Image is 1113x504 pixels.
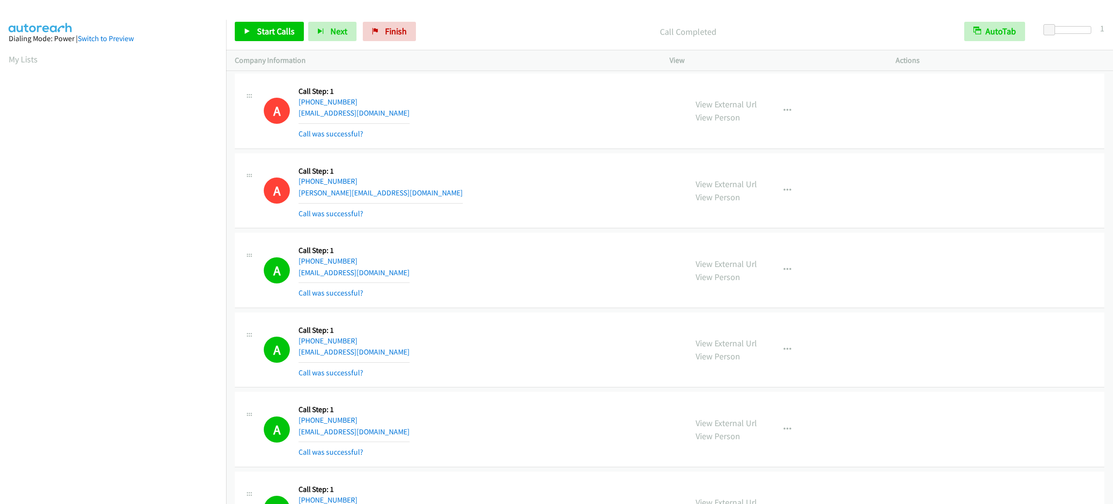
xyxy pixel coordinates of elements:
[299,256,357,266] a: [PHONE_NUMBER]
[299,368,363,377] a: Call was successful?
[696,430,740,442] a: View Person
[9,54,38,65] a: My Lists
[264,416,290,443] h1: A
[299,405,410,415] h5: Call Step: 1
[696,192,740,203] a: View Person
[696,417,757,429] a: View External Url
[299,108,410,118] a: [EMAIL_ADDRESS][DOMAIN_NAME]
[299,288,363,297] a: Call was successful?
[330,26,347,37] span: Next
[299,326,410,335] h5: Call Step: 1
[670,55,878,66] p: View
[696,258,757,269] a: View External Url
[696,351,740,362] a: View Person
[429,25,947,38] p: Call Completed
[696,99,757,110] a: View External Url
[299,177,357,186] a: [PHONE_NUMBER]
[696,112,740,123] a: View Person
[1085,213,1113,290] iframe: Resource Center
[264,178,290,204] h1: A
[264,257,290,283] h1: A
[264,98,290,124] h1: A
[299,87,410,96] h5: Call Step: 1
[299,97,357,106] a: [PHONE_NUMBER]
[257,26,295,37] span: Start Calls
[299,268,410,277] a: [EMAIL_ADDRESS][DOMAIN_NAME]
[235,22,304,41] a: Start Calls
[299,188,463,197] a: [PERSON_NAME][EMAIL_ADDRESS][DOMAIN_NAME]
[1100,22,1104,35] div: 1
[299,447,363,457] a: Call was successful?
[308,22,357,41] button: Next
[299,166,463,176] h5: Call Step: 1
[264,337,290,363] h1: A
[299,129,363,138] a: Call was successful?
[299,415,357,425] a: [PHONE_NUMBER]
[299,427,410,436] a: [EMAIL_ADDRESS][DOMAIN_NAME]
[363,22,416,41] a: Finish
[696,271,740,282] a: View Person
[299,209,363,218] a: Call was successful?
[299,485,410,494] h5: Call Step: 1
[299,347,410,356] a: [EMAIL_ADDRESS][DOMAIN_NAME]
[964,22,1025,41] button: AutoTab
[78,34,134,43] a: Switch to Preview
[299,246,410,255] h5: Call Step: 1
[896,55,1104,66] p: Actions
[696,178,757,190] a: View External Url
[385,26,407,37] span: Finish
[696,338,757,349] a: View External Url
[235,55,652,66] p: Company Information
[299,336,357,345] a: [PHONE_NUMBER]
[9,33,217,44] div: Dialing Mode: Power |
